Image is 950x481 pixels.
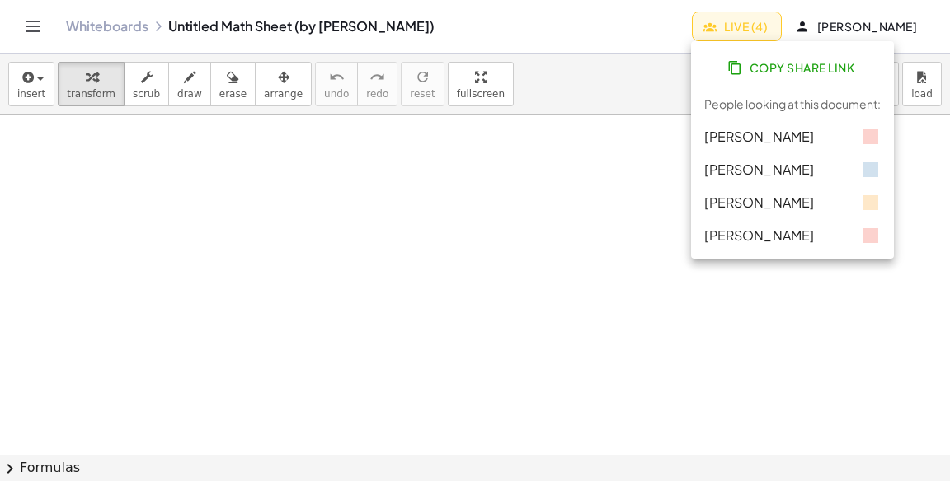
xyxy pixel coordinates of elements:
button: Copy Share Link [704,53,881,82]
button: load [902,62,942,106]
span: arrange [264,88,303,100]
span: undo [324,88,349,100]
button: Live (4) [692,12,782,41]
div: People looking at this document: [704,95,881,113]
span: transform [67,88,115,100]
button: redoredo [357,62,397,106]
span: draw [177,88,202,100]
span: erase [219,88,247,100]
i: refresh [415,68,430,87]
span: fullscreen [457,88,505,100]
button: Toggle navigation [20,13,46,40]
button: refreshreset [401,62,444,106]
a: Whiteboards [66,18,148,35]
span: redo [366,88,388,100]
button: fullscreen [448,62,514,106]
div: [PERSON_NAME] [704,226,835,245]
button: insert [8,62,54,106]
div: [PERSON_NAME] [704,127,835,147]
button: [PERSON_NAME] [785,12,930,41]
i: undo [329,68,345,87]
span: insert [17,88,45,100]
span: load [911,88,933,100]
span: reset [410,88,435,100]
i: redo [369,68,385,87]
button: transform [58,62,125,106]
button: draw [168,62,211,106]
span: scrub [133,88,160,100]
button: scrub [124,62,169,106]
div: [PERSON_NAME] [704,193,835,212]
span: Live (4) [706,19,768,34]
button: arrange [255,62,312,106]
span: Copy Share Link [731,60,854,75]
button: undoundo [315,62,358,106]
button: erase [210,62,256,106]
div: [PERSON_NAME] [704,160,835,180]
span: [PERSON_NAME] [798,19,917,34]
